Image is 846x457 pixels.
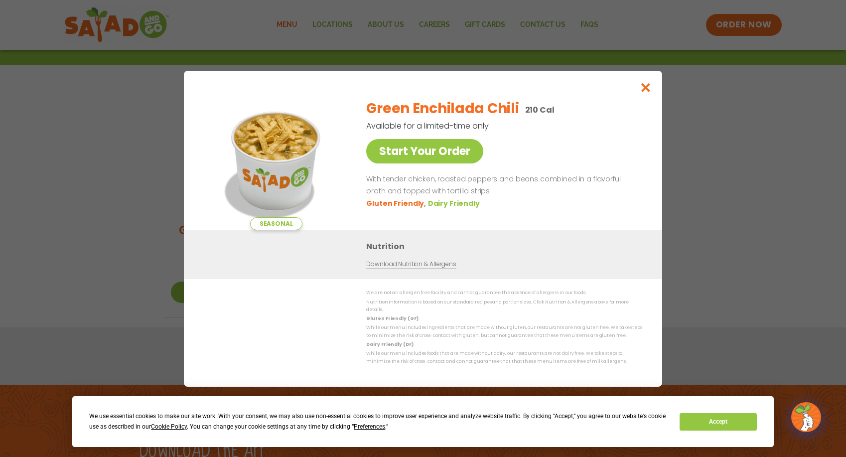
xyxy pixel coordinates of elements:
[250,217,302,230] span: Seasonal
[206,91,346,230] img: Featured product photo for Green Enchilada Chili
[151,423,187,430] span: Cookie Policy
[366,98,519,119] h2: Green Enchilada Chili
[525,104,555,116] p: 210 Cal
[366,324,642,339] p: While our menu includes ingredients that are made without gluten, our restaurants are not gluten ...
[428,198,482,208] li: Dairy Friendly
[366,289,642,297] p: We are not an allergen free facility and cannot guarantee the absence of allergens in our foods.
[366,315,418,321] strong: Gluten Friendly (GF)
[366,298,642,313] p: Nutrition information is based on our standard recipes and portion sizes. Click Nutrition & Aller...
[680,413,756,431] button: Accept
[89,411,668,432] div: We use essential cookies to make our site work. With your consent, we may also use non-essential ...
[366,350,642,365] p: While our menu includes foods that are made without dairy, our restaurants are not dairy free. We...
[792,403,820,431] img: wpChatIcon
[72,396,774,447] div: Cookie Consent Prompt
[366,139,483,163] a: Start Your Order
[354,423,385,430] span: Preferences
[366,240,647,253] h3: Nutrition
[366,173,638,197] p: With tender chicken, roasted peppers and beans combined in a flavorful broth and topped with tort...
[366,120,590,132] p: Available for a limited-time only
[366,341,413,347] strong: Dairy Friendly (DF)
[366,260,456,269] a: Download Nutrition & Allergens
[630,71,662,104] button: Close modal
[366,198,427,208] li: Gluten Friendly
